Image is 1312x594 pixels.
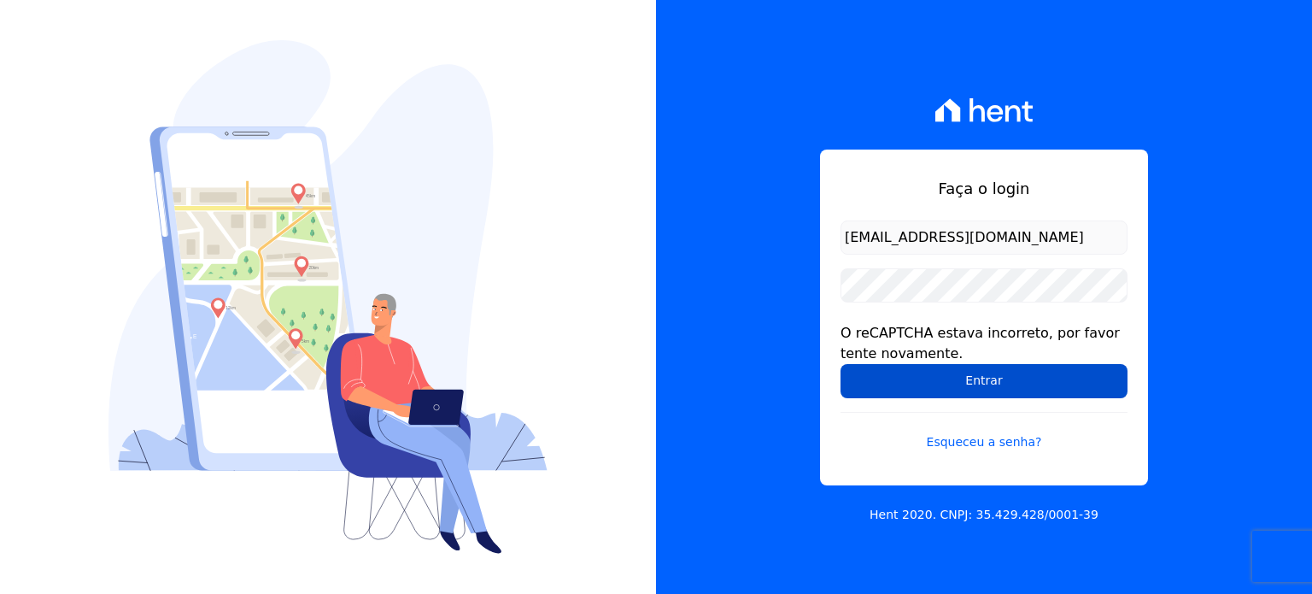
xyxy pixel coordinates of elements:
h1: Faça o login [840,177,1127,200]
p: Hent 2020. CNPJ: 35.429.428/0001-39 [870,506,1098,524]
img: Login [108,40,548,554]
input: Entrar [840,364,1127,398]
a: Esqueceu a senha? [840,412,1127,451]
div: O reCAPTCHA estava incorreto, por favor tente novamente. [840,323,1127,364]
input: Email [840,221,1127,255]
